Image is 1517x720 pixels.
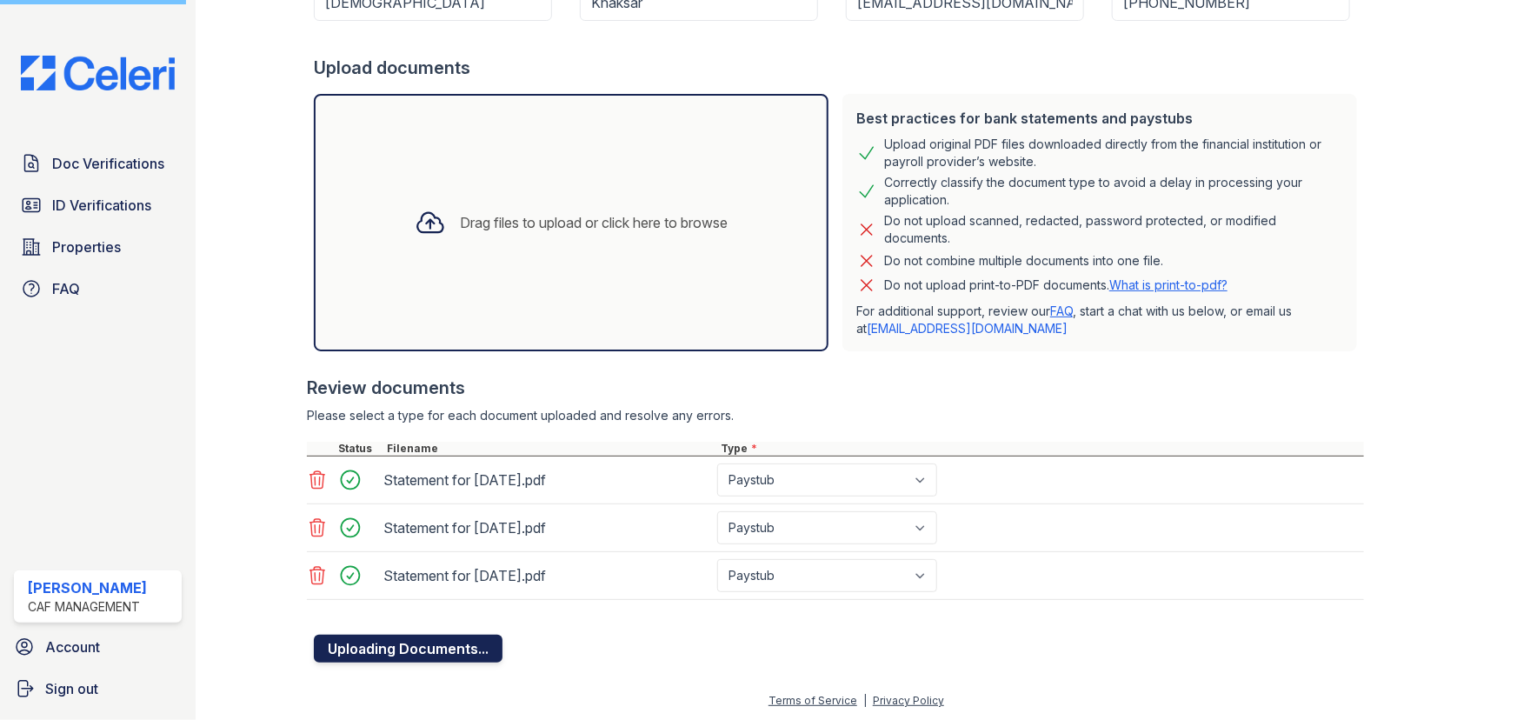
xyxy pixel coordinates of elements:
[383,514,710,542] div: Statement for [DATE].pdf
[14,230,182,264] a: Properties
[383,442,717,456] div: Filename
[856,108,1343,129] div: Best practices for bank statements and paystubs
[28,598,147,616] div: CAF Management
[856,303,1343,337] p: For additional support, review our , start a chat with us below, or email us at
[1109,277,1228,292] a: What is print-to-pdf?
[768,694,857,707] a: Terms of Service
[884,212,1343,247] div: Do not upload scanned, redacted, password protected, or modified documents.
[7,56,189,90] img: CE_Logo_Blue-a8612792a0a2168367f1c8372b55b34899dd931a85d93a1a3d3e32e68fde9ad4.png
[52,278,80,299] span: FAQ
[14,188,182,223] a: ID Verifications
[383,466,710,494] div: Statement for [DATE].pdf
[383,562,710,590] div: Statement for [DATE].pdf
[52,237,121,257] span: Properties
[7,630,189,664] a: Account
[314,635,502,663] button: Uploading Documents...
[14,271,182,306] a: FAQ
[307,407,1364,424] div: Please select a type for each document uploaded and resolve any errors.
[52,153,164,174] span: Doc Verifications
[884,136,1343,170] div: Upload original PDF files downloaded directly from the financial institution or payroll provider’...
[52,195,151,216] span: ID Verifications
[884,250,1163,271] div: Do not combine multiple documents into one file.
[314,56,1364,80] div: Upload documents
[1050,303,1073,318] a: FAQ
[460,212,728,233] div: Drag files to upload or click here to browse
[873,694,944,707] a: Privacy Policy
[863,694,867,707] div: |
[45,637,100,657] span: Account
[7,671,189,706] a: Sign out
[307,376,1364,400] div: Review documents
[45,678,98,699] span: Sign out
[335,442,383,456] div: Status
[867,321,1068,336] a: [EMAIL_ADDRESS][DOMAIN_NAME]
[14,146,182,181] a: Doc Verifications
[884,277,1228,294] p: Do not upload print-to-PDF documents.
[884,174,1343,209] div: Correctly classify the document type to avoid a delay in processing your application.
[28,577,147,598] div: [PERSON_NAME]
[717,442,1364,456] div: Type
